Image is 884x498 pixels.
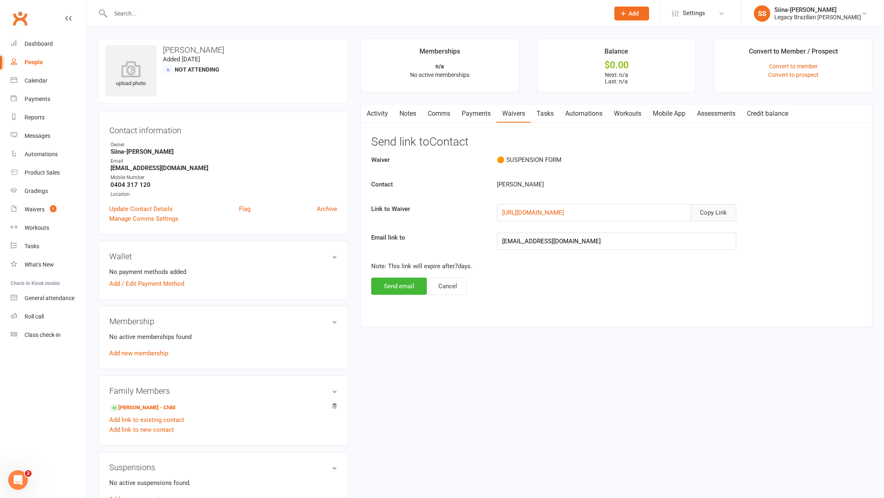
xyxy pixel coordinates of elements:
[25,59,43,65] div: People
[11,289,86,307] a: General attendance kiosk mode
[11,145,86,164] a: Automations
[25,40,53,47] div: Dashboard
[109,252,337,261] h3: Wallet
[690,204,736,221] button: Copy Link
[531,104,559,123] a: Tasks
[545,61,688,70] div: $0.00
[109,425,174,435] a: Add link to new contact
[419,46,460,61] div: Memberships
[502,209,564,216] a: [URL][DOMAIN_NAME]
[10,8,30,29] a: Clubworx
[109,214,178,224] a: Manage Comms Settings
[109,279,184,289] a: Add / Edit Payment Method
[365,179,491,189] label: Contact
[109,463,337,472] h3: Suspensions
[11,108,86,127] a: Reports
[365,155,491,165] label: Waiver
[456,104,496,123] a: Payments
[545,72,688,85] p: Next: n/a Last: n/a
[614,7,649,20] button: Add
[163,56,200,63] time: Added [DATE]
[774,13,861,21] div: Legacy Brazilian [PERSON_NAME]
[109,478,337,488] p: No active suspensions found.
[110,181,337,188] strong: 0404 317 120
[429,278,467,295] button: Cancel
[11,127,86,145] a: Messages
[422,104,456,123] a: Comms
[108,8,604,19] input: Search...
[11,164,86,182] a: Product Sales
[769,63,818,70] a: Convert to member
[11,219,86,237] a: Workouts
[691,104,741,123] a: Assessments
[11,53,86,72] a: People
[109,267,337,277] li: No payment methods added
[435,63,444,70] strong: n/a
[491,179,784,189] div: [PERSON_NAME]
[11,72,86,90] a: Calendar
[11,326,86,344] a: Class kiosk mode
[317,204,337,214] a: Archive
[11,256,86,274] a: What's New
[8,470,28,490] iframe: Intercom live chat
[365,233,491,242] label: Email link to
[11,307,86,326] a: Roll call
[25,224,49,231] div: Workouts
[768,72,819,78] a: Convert to prospect
[608,104,647,123] a: Workouts
[25,470,32,477] span: 2
[25,132,50,139] div: Messages
[105,45,341,54] h3: [PERSON_NAME]
[25,295,74,301] div: General attendance
[25,261,54,268] div: What's New
[365,204,491,214] label: Link to Waiver
[110,404,175,412] a: [PERSON_NAME] - Child
[559,104,608,123] a: Automations
[110,174,337,182] div: Mobile Number
[25,332,61,338] div: Class check-in
[25,169,60,176] div: Product Sales
[110,191,337,198] div: Location
[25,77,47,84] div: Calendar
[754,5,770,22] div: SS
[741,104,794,123] a: Credit balance
[647,104,691,123] a: Mobile App
[604,46,628,61] div: Balance
[774,6,861,13] div: Siina-[PERSON_NAME]
[110,141,337,149] div: Owner
[175,66,219,73] span: Not Attending
[11,35,86,53] a: Dashboard
[371,136,862,148] h3: Send link to Contact
[11,90,86,108] a: Payments
[371,278,427,295] button: Send email
[11,182,86,200] a: Gradings
[496,104,531,123] a: Waivers
[749,46,838,61] div: Convert to Member / Prospect
[25,188,48,194] div: Gradings
[109,204,173,214] a: Update Contact Details
[109,332,337,342] p: No active memberships found
[361,104,394,123] a: Activity
[109,350,168,357] a: Add new membership
[491,155,784,165] div: 🟠 SUSPENSION FORM
[371,261,862,271] p: Note: This link will expire after 7 days.
[109,386,337,395] h3: Family Members
[25,313,44,320] div: Roll call
[683,4,705,22] span: Settings
[11,237,86,256] a: Tasks
[110,148,337,155] strong: Siina-[PERSON_NAME]
[109,317,337,326] h3: Membership
[11,200,86,219] a: Waivers 1
[25,96,50,102] div: Payments
[110,157,337,165] div: Email
[109,415,184,425] a: Add link to existing contact
[239,204,250,214] a: Flag
[25,151,58,157] div: Automations
[25,114,45,121] div: Reports
[109,123,337,135] h3: Contact information
[50,205,56,212] span: 1
[394,104,422,123] a: Notes
[629,10,639,17] span: Add
[110,164,337,172] strong: [EMAIL_ADDRESS][DOMAIN_NAME]
[105,61,156,88] div: upload photo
